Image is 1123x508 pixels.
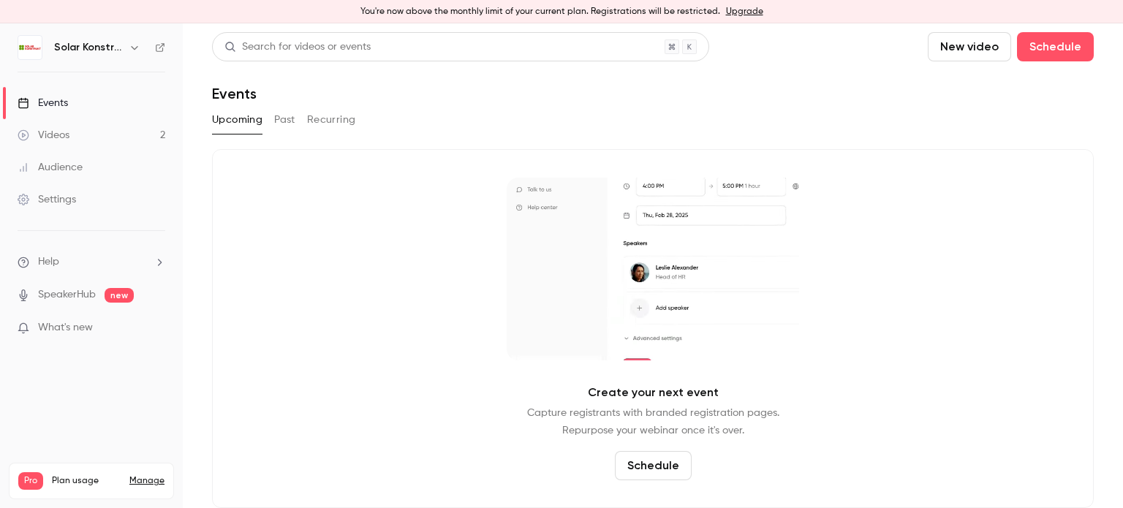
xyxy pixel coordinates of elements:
div: Settings [18,192,76,207]
div: Search for videos or events [224,39,371,55]
span: What's new [38,320,93,335]
span: Help [38,254,59,270]
button: Past [274,108,295,132]
span: Plan usage [52,475,121,487]
li: help-dropdown-opener [18,254,165,270]
a: Upgrade [726,6,763,18]
p: Capture registrants with branded registration pages. Repurpose your webinar once it's over. [527,404,779,439]
button: Schedule [1017,32,1094,61]
div: Events [18,96,68,110]
a: SpeakerHub [38,287,96,303]
button: Upcoming [212,108,262,132]
span: new [105,288,134,303]
h6: Solar Konstrukt Kft. [54,40,123,55]
button: Recurring [307,108,356,132]
span: Pro [18,472,43,490]
a: Manage [129,475,165,487]
div: Videos [18,128,69,143]
button: New video [928,32,1011,61]
iframe: Noticeable Trigger [148,322,165,335]
div: Audience [18,160,83,175]
button: Schedule [615,451,692,480]
img: Solar Konstrukt Kft. [18,36,42,59]
p: Create your next event [588,384,719,401]
h1: Events [212,85,257,102]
